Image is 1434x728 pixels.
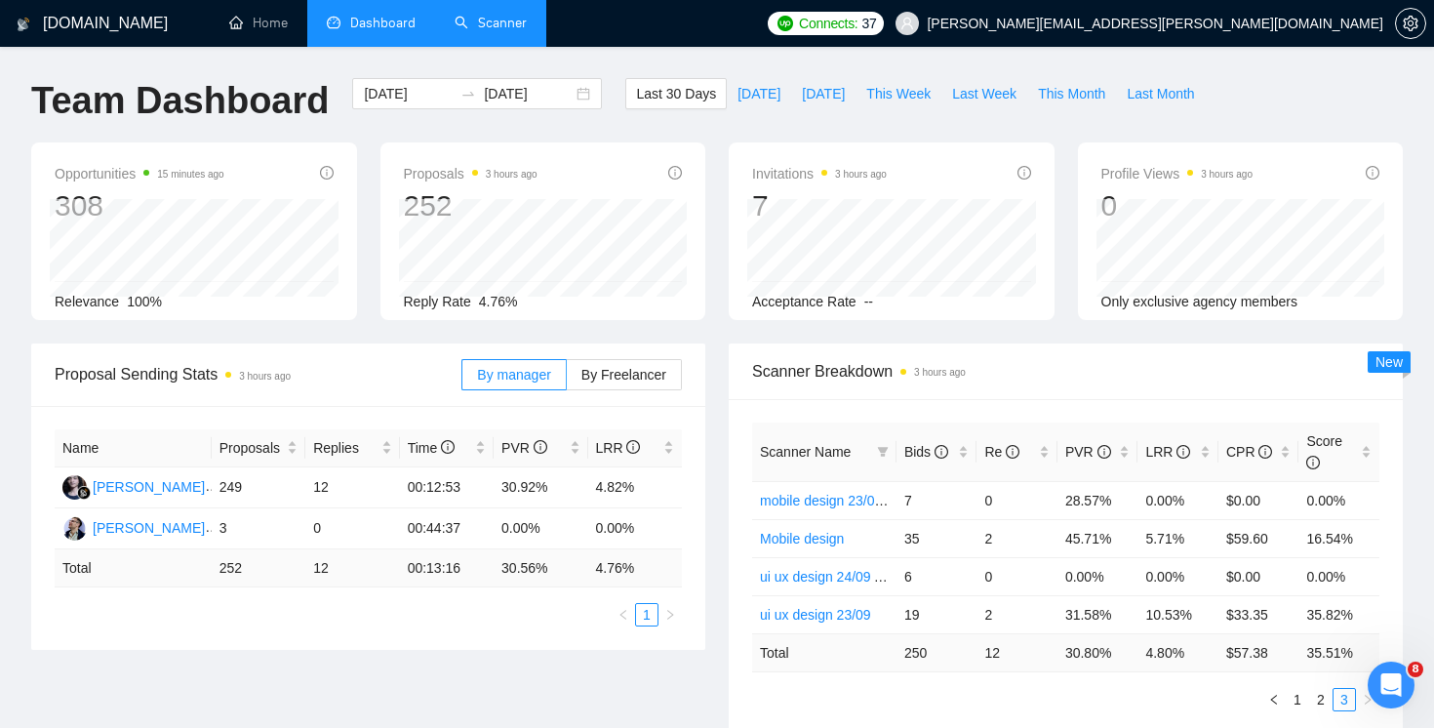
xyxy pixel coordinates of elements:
[976,519,1057,557] td: 2
[1395,16,1426,31] a: setting
[760,531,844,546] a: Mobile design
[856,78,941,109] button: This Week
[404,162,538,185] span: Proposals
[455,15,527,31] a: searchScanner
[636,83,716,104] span: Last 30 Days
[896,557,977,595] td: 6
[239,371,291,382] time: 3 hours ago
[62,519,205,535] a: YH[PERSON_NAME]
[1057,557,1138,595] td: 0.00%
[976,557,1057,595] td: 0
[941,78,1027,109] button: Last Week
[1258,445,1272,459] span: info-circle
[635,603,658,627] li: 1
[1057,481,1138,519] td: 28.57%
[1176,445,1190,459] span: info-circle
[55,162,224,185] span: Opportunities
[350,15,416,31] span: Dashboard
[1375,354,1403,370] span: New
[588,549,683,587] td: 4.76 %
[896,519,977,557] td: 35
[400,508,494,549] td: 00:44:37
[477,367,550,383] span: By manager
[976,481,1057,519] td: 0
[1218,595,1299,633] td: $33.35
[1218,481,1299,519] td: $0.00
[1065,444,1111,460] span: PVR
[305,429,399,467] th: Replies
[737,83,780,104] span: [DATE]
[212,429,305,467] th: Proposals
[791,78,856,109] button: [DATE]
[1366,166,1379,180] span: info-circle
[1298,557,1379,595] td: 0.00%
[581,367,666,383] span: By Freelancer
[1101,162,1254,185] span: Profile Views
[1038,83,1105,104] span: This Month
[1298,595,1379,633] td: 35.82%
[55,362,461,386] span: Proposal Sending Stats
[501,440,547,456] span: PVR
[802,83,845,104] span: [DATE]
[1268,694,1280,706] span: left
[1408,662,1423,677] span: 8
[93,517,205,539] div: [PERSON_NAME]
[984,444,1019,460] span: Re
[212,467,305,508] td: 249
[77,486,91,500] img: gigradar-bm.png
[1395,8,1426,39] button: setting
[1286,688,1309,711] li: 1
[1097,445,1111,459] span: info-circle
[219,437,283,459] span: Proposals
[1116,78,1205,109] button: Last Month
[896,595,977,633] td: 19
[976,595,1057,633] td: 2
[1137,557,1218,595] td: 0.00%
[1101,187,1254,224] div: 0
[1298,633,1379,671] td: 35.51 %
[400,549,494,587] td: 00:13:16
[404,294,471,309] span: Reply Rate
[31,78,329,124] h1: Team Dashboard
[900,17,914,30] span: user
[400,467,494,508] td: 00:12:53
[1262,688,1286,711] li: Previous Page
[479,294,518,309] span: 4.76%
[1287,689,1308,710] a: 1
[664,609,676,621] span: right
[320,166,334,180] span: info-circle
[1201,169,1253,180] time: 3 hours ago
[1145,444,1190,460] span: LRR
[1218,519,1299,557] td: $59.60
[327,16,340,29] span: dashboard
[1396,16,1425,31] span: setting
[668,166,682,180] span: info-circle
[588,508,683,549] td: 0.00%
[760,493,972,508] a: mobile design 23/09 hook changed
[55,187,224,224] div: 308
[1127,83,1194,104] span: Last Month
[976,633,1057,671] td: 12
[752,294,856,309] span: Acceptance Rate
[1218,633,1299,671] td: $ 57.38
[873,437,893,466] span: filter
[952,83,1016,104] span: Last Week
[896,633,977,671] td: 250
[1057,633,1138,671] td: 30.80 %
[904,444,948,460] span: Bids
[752,633,896,671] td: Total
[617,609,629,621] span: left
[760,569,909,585] a: ui ux design 24/09 A-test
[760,444,851,460] span: Scanner Name
[305,508,399,549] td: 0
[1226,444,1272,460] span: CPR
[1362,694,1374,706] span: right
[62,475,87,500] img: RS
[596,440,641,456] span: LRR
[1027,78,1116,109] button: This Month
[441,440,455,454] span: info-circle
[93,476,205,498] div: [PERSON_NAME]
[1306,433,1342,470] span: Score
[1057,595,1138,633] td: 31.58%
[636,604,657,626] a: 1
